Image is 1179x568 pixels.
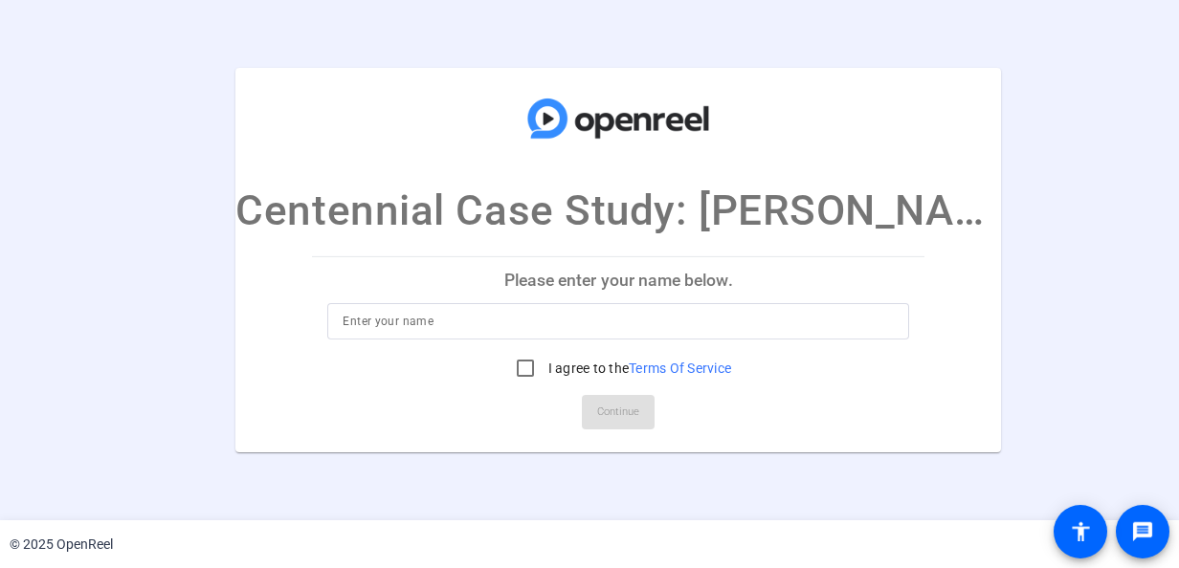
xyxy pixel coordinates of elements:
a: Terms Of Service [629,360,731,376]
img: company-logo [523,87,714,150]
p: Please enter your name below. [312,257,924,303]
p: Centennial Case Study: [PERSON_NAME] [235,179,1001,242]
mat-icon: accessibility [1069,520,1092,543]
input: Enter your name [343,310,894,333]
div: © 2025 OpenReel [10,535,113,555]
mat-icon: message [1131,520,1154,543]
label: I agree to the [545,359,732,378]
